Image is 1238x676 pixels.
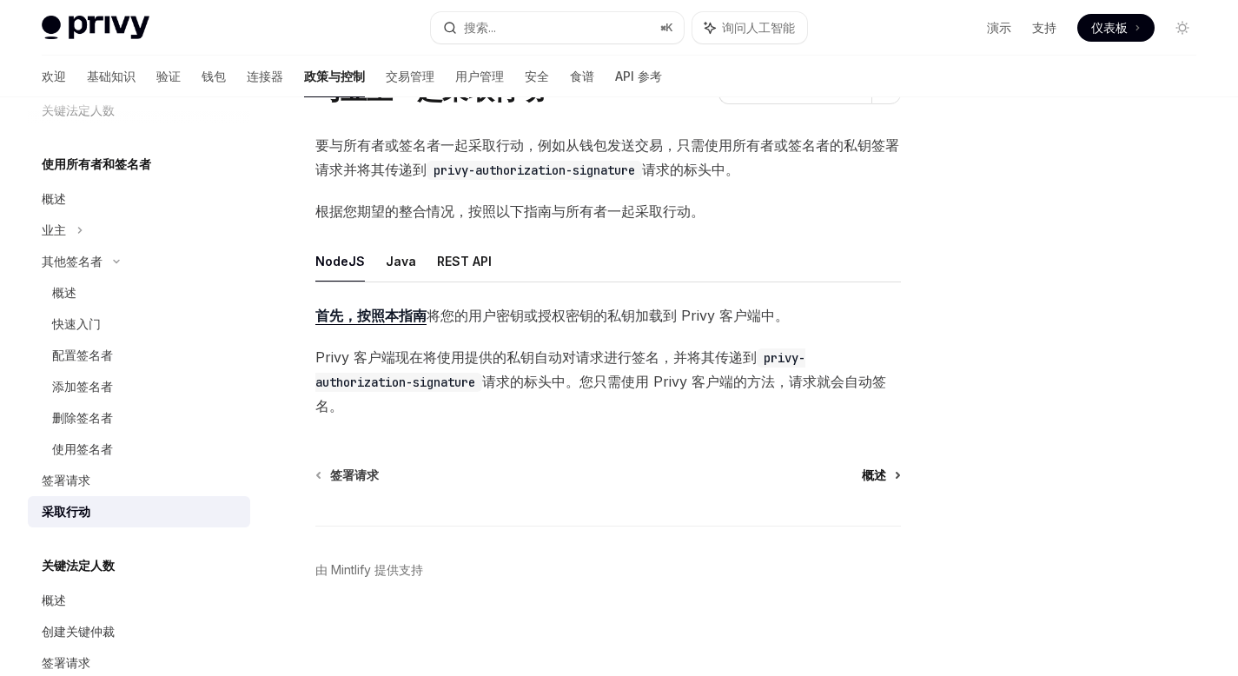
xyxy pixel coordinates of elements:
[525,69,549,83] font: 安全
[42,624,115,639] font: 创建关键仲裁
[1032,19,1056,36] a: 支持
[202,56,226,97] a: 钱包
[315,561,423,579] a: 由 Mintlify 提供支持
[42,16,149,40] img: 灯光标志
[315,136,899,178] font: 要与所有者或签名者一起采取行动，例如从钱包发送交易，只需使用所有者或签名者的私钥签署请求并将其传递到
[42,254,103,268] font: 其他签名者
[386,254,416,268] font: Java
[42,69,66,83] font: 欢迎
[315,348,757,366] font: Privy 客户端现在将使用提供的私钥自动对请求进行签名，并将其传递到
[1168,14,1196,42] button: 切换暗模式
[28,402,250,434] a: 删除签名者
[315,562,423,577] font: 由 Mintlify 提供支持
[464,20,496,35] font: 搜索...
[42,191,66,206] font: 概述
[455,56,504,97] a: 用户管理
[42,655,90,670] font: 签署请求
[455,69,504,83] font: 用户管理
[42,558,115,573] font: 关键法定人数
[315,241,365,282] button: NodeJS
[156,56,181,97] a: 验证
[437,241,492,282] button: REST API
[317,467,379,484] a: 签署请求
[42,156,151,171] font: 使用所有者和签名者
[28,308,250,340] a: 快速入门
[156,69,181,83] font: 验证
[665,21,673,34] font: K
[52,348,113,362] font: 配置签名者
[437,254,492,268] font: REST API
[315,307,427,325] a: 首先，按照本指南
[28,465,250,496] a: 签署请求
[615,56,662,97] a: API 参考
[52,441,113,456] font: 使用签名者
[87,56,136,97] a: 基础知识
[427,161,642,180] code: privy-authorization-signature
[775,307,789,324] font: 。
[28,277,250,308] a: 概述
[525,56,549,97] a: 安全
[42,222,66,237] font: 业主
[28,585,250,616] a: 概述
[87,69,136,83] font: 基础知识
[52,410,113,425] font: 删除签名者
[660,21,665,34] font: ⌘
[862,467,886,482] font: 概述
[304,56,365,97] a: 政策与控制
[615,69,662,83] font: API 参考
[52,379,113,394] font: 添加签名者
[1091,20,1128,35] font: 仪表板
[642,161,739,178] font: 请求的标头中。
[28,434,250,465] a: 使用签名者
[247,56,283,97] a: 连接器
[570,56,594,97] a: 食谱
[28,183,250,215] a: 概述
[315,202,705,220] font: 根据您期望的整合情况，按照以下指南与所有者一起采取行动。
[862,467,899,484] a: 概述
[315,254,365,268] font: NodeJS
[42,56,66,97] a: 欢迎
[247,69,283,83] font: 连接器
[315,373,886,414] font: 请求的标头中。您只需使用 Privy 客户端的方法，请求就会自动签名。
[330,467,379,482] font: 签署请求
[315,307,427,324] font: 首先，按照本指南
[52,285,76,300] font: 概述
[1077,14,1155,42] a: 仪表板
[52,316,101,331] font: 快速入门
[202,69,226,83] font: 钱包
[570,69,594,83] font: 食谱
[431,12,683,43] button: 搜索...⌘K
[386,69,434,83] font: 交易管理
[692,12,807,43] button: 询问人工智能
[386,56,434,97] a: 交易管理
[28,616,250,647] a: 创建关键仲裁
[722,20,795,35] font: 询问人工智能
[386,241,416,282] button: Java
[987,19,1011,36] a: 演示
[28,371,250,402] a: 添加签名者
[1032,20,1056,35] font: 支持
[304,69,365,83] font: 政策与控制
[42,473,90,487] font: 签署请求
[427,307,775,324] font: 将您的用户密钥或授权密钥的私钥加载到 Privy 客户端中
[28,496,250,527] a: 采取行动
[28,340,250,371] a: 配置签名者
[987,20,1011,35] font: 演示
[42,504,90,519] font: 采取行动
[42,593,66,607] font: 概述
